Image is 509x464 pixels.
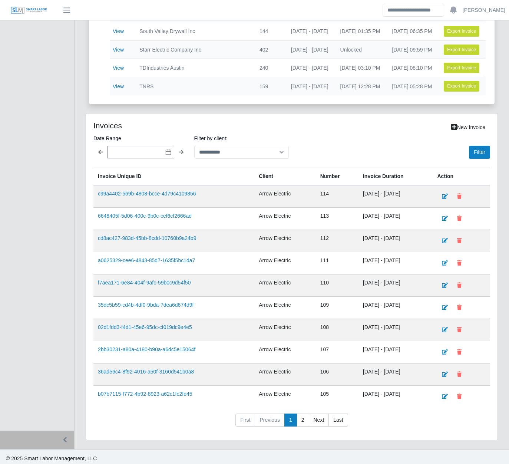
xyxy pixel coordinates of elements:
[93,168,254,185] th: Invoice Unique ID
[297,414,309,427] a: 2
[316,363,358,385] td: 106
[358,230,433,252] td: [DATE] - [DATE]
[334,40,386,59] td: Unlocked
[6,455,97,461] span: © 2025 Smart Labor Management, LLC
[98,391,192,397] a: b07b7115-f772-4b92-8923-a62c1fc2fe45
[334,77,386,95] td: [DATE] 12:28 PM
[446,121,490,134] a: New Invoice
[98,324,192,330] a: 02d1fdd3-f4d1-45e6-95dc-cf019dc9e4e5
[254,168,316,185] th: Client
[113,47,124,53] a: View
[133,40,254,59] td: Starr Electric Company Inc
[254,319,316,341] td: Arrow Electric
[316,230,358,252] td: 112
[254,22,285,40] td: 144
[285,40,334,59] td: [DATE] - [DATE]
[358,319,433,341] td: [DATE] - [DATE]
[316,207,358,230] td: 113
[309,414,329,427] a: Next
[469,146,490,159] button: Filter
[10,6,47,14] img: SLM Logo
[386,77,438,95] td: [DATE] 05:28 PM
[254,274,316,296] td: Arrow Electric
[386,22,438,40] td: [DATE] 06:35 PM
[316,319,358,341] td: 108
[358,168,433,185] th: Invoice Duration
[334,59,386,77] td: [DATE] 03:10 PM
[316,252,358,274] td: 111
[98,213,192,219] a: 6648405f-5d06-400c-9b0c-cef6cf2666ad
[334,22,386,40] td: [DATE] 01:35 PM
[133,22,254,40] td: South Valley Drywall Inc
[254,363,316,385] td: Arrow Electric
[113,65,124,71] a: View
[98,257,195,263] a: a0625329-cee6-4843-85d7-1635f5bc1da7
[285,22,334,40] td: [DATE] - [DATE]
[254,252,316,274] td: Arrow Electric
[254,40,285,59] td: 402
[133,59,254,77] td: TDIndustries Austin
[284,414,297,427] a: 1
[133,77,254,95] td: TNRS
[254,341,316,363] td: Arrow Electric
[444,63,479,73] button: Export Invoice
[98,346,195,352] a: 2bb30231-a80a-4180-b90a-a6dc5e15064f
[316,274,358,296] td: 110
[254,230,316,252] td: Arrow Electric
[254,59,285,77] td: 240
[285,59,334,77] td: [DATE] - [DATE]
[254,207,316,230] td: Arrow Electric
[93,414,490,433] nav: pagination
[98,302,194,308] a: 35dc5b59-cd4b-4df0-9bda-7dea6d674d9f
[358,385,433,408] td: [DATE] - [DATE]
[358,363,433,385] td: [DATE] - [DATE]
[254,185,316,208] td: Arrow Electric
[285,77,334,95] td: [DATE] - [DATE]
[358,296,433,319] td: [DATE] - [DATE]
[98,369,194,375] a: 36ad56c4-8f92-4016-a50f-3160d541b0a8
[328,414,348,427] a: Last
[113,83,124,89] a: View
[358,274,433,296] td: [DATE] - [DATE]
[433,168,490,185] th: Action
[254,77,285,95] td: 159
[93,121,252,130] h4: Invoices
[444,81,479,91] button: Export Invoice
[254,385,316,408] td: Arrow Electric
[358,207,433,230] td: [DATE] - [DATE]
[316,296,358,319] td: 109
[316,185,358,208] td: 114
[463,6,505,14] a: [PERSON_NAME]
[98,235,196,241] a: cd8ac427-983d-45bb-8cdd-10760b9a24b9
[358,341,433,363] td: [DATE] - [DATE]
[113,28,124,34] a: View
[316,385,358,408] td: 105
[98,280,191,286] a: f7aea171-6e84-404f-9afc-59b0c9d54f50
[386,59,438,77] td: [DATE] 08:10 PM
[316,341,358,363] td: 107
[386,40,438,59] td: [DATE] 09:59 PM
[316,168,358,185] th: Number
[358,252,433,274] td: [DATE] - [DATE]
[254,296,316,319] td: Arrow Electric
[358,185,433,208] td: [DATE] - [DATE]
[444,45,479,55] button: Export Invoice
[444,26,479,36] button: Export Invoice
[194,134,289,143] label: Filter by client:
[93,134,188,143] label: Date Range
[383,4,444,17] input: Search
[98,191,196,197] a: c99a4402-569b-4808-bcce-4d79c4109856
